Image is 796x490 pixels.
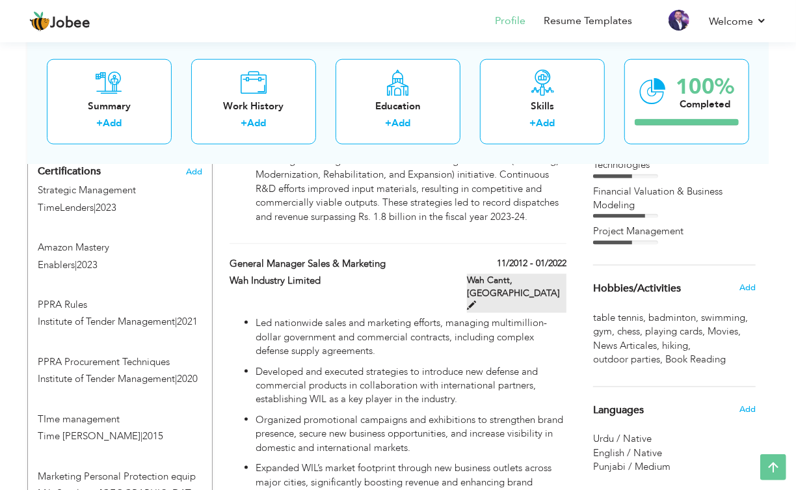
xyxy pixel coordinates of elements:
[739,403,756,415] span: Add
[593,387,756,474] div: Show your familiar languages.
[495,14,525,29] a: Profile
[75,258,77,271] span: |
[530,116,537,130] label: +
[38,241,202,254] label: Amazon Mastery
[256,413,566,455] p: Organized promotional campaigns and exhibitions to strengthen brand presence, secure new business...
[739,282,756,293] span: Add
[256,316,566,358] p: Led nationwide sales and marketing efforts, managing multimillion-dollar government and commercia...
[202,99,306,113] div: Work History
[467,274,566,313] label: Wah Cantt, [GEOGRAPHIC_DATA]
[640,325,643,338] span: ,
[248,116,267,129] a: Add
[38,413,202,426] label: TIme management
[103,116,122,129] a: Add
[386,116,392,130] label: +
[701,311,750,325] span: swimming
[490,99,594,113] div: Skills
[669,10,689,31] img: Profile Img
[676,97,734,111] div: Completed
[544,14,632,29] a: Resume Templates
[702,325,705,338] span: ,
[77,258,98,271] span: 2023
[497,257,566,270] label: 11/2012 - 01/2022
[537,116,555,129] a: Add
[241,116,248,130] label: +
[745,311,748,324] span: ,
[38,258,75,271] span: Enablers
[709,14,767,29] a: Welcome
[50,16,90,31] span: Jobee
[38,164,101,178] span: Certifications
[593,405,644,416] span: Languages
[662,339,693,353] span: hiking
[612,325,615,338] span: ,
[38,372,175,385] span: Institute of Tender Management
[57,99,161,113] div: Summary
[593,311,648,325] span: table tennis
[593,432,652,445] span: Urdu / Native
[593,225,756,238] div: Project Management
[708,325,743,338] span: Movies
[38,355,202,369] label: PPRA Procurement Techniques
[665,353,728,366] span: Book Reading
[142,429,163,442] span: 2015
[38,184,202,197] label: Strategic Management
[97,116,103,130] label: +
[660,353,663,366] span: ,
[392,116,411,129] a: Add
[96,201,116,214] span: 2023
[230,274,448,288] label: Wah Industry Limited
[175,372,177,385] span: |
[38,298,202,312] label: PPRA Rules
[676,75,734,97] div: 100%
[94,201,96,214] span: |
[230,257,448,271] label: General Manager Sales & Marketing
[38,429,140,442] span: Time [PERSON_NAME]
[38,201,94,214] span: TimeLenders
[256,365,566,407] p: Developed and executed strategies to introduce new defense and commercial products in collaborati...
[593,283,681,295] span: Hobbies/Activities
[38,470,202,483] label: Marketing Personal Protection equip
[593,353,665,366] span: outdoor parties
[593,446,662,459] span: English / Native
[593,339,662,353] span: News Articales
[186,167,202,176] span: Add the certifications you’ve earned.
[643,311,646,324] span: ,
[593,460,670,473] span: Punjabi / Medium
[593,325,617,338] span: gym
[38,315,175,328] span: Institute of Tender Management
[593,185,756,213] div: Financial Valuation & Business Modeling
[140,429,142,442] span: |
[648,311,701,325] span: badminton
[346,99,450,113] div: Education
[738,325,741,338] span: ,
[617,325,645,338] span: chess
[583,265,765,311] div: Share some of your professional and personal interests.
[29,11,90,32] a: Jobee
[177,315,198,328] span: 2021
[645,325,708,338] span: playing cards
[688,339,691,352] span: ,
[175,315,177,328] span: |
[177,372,198,385] span: 2020
[657,339,659,352] span: ,
[696,311,698,324] span: ,
[29,11,50,32] img: jobee.io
